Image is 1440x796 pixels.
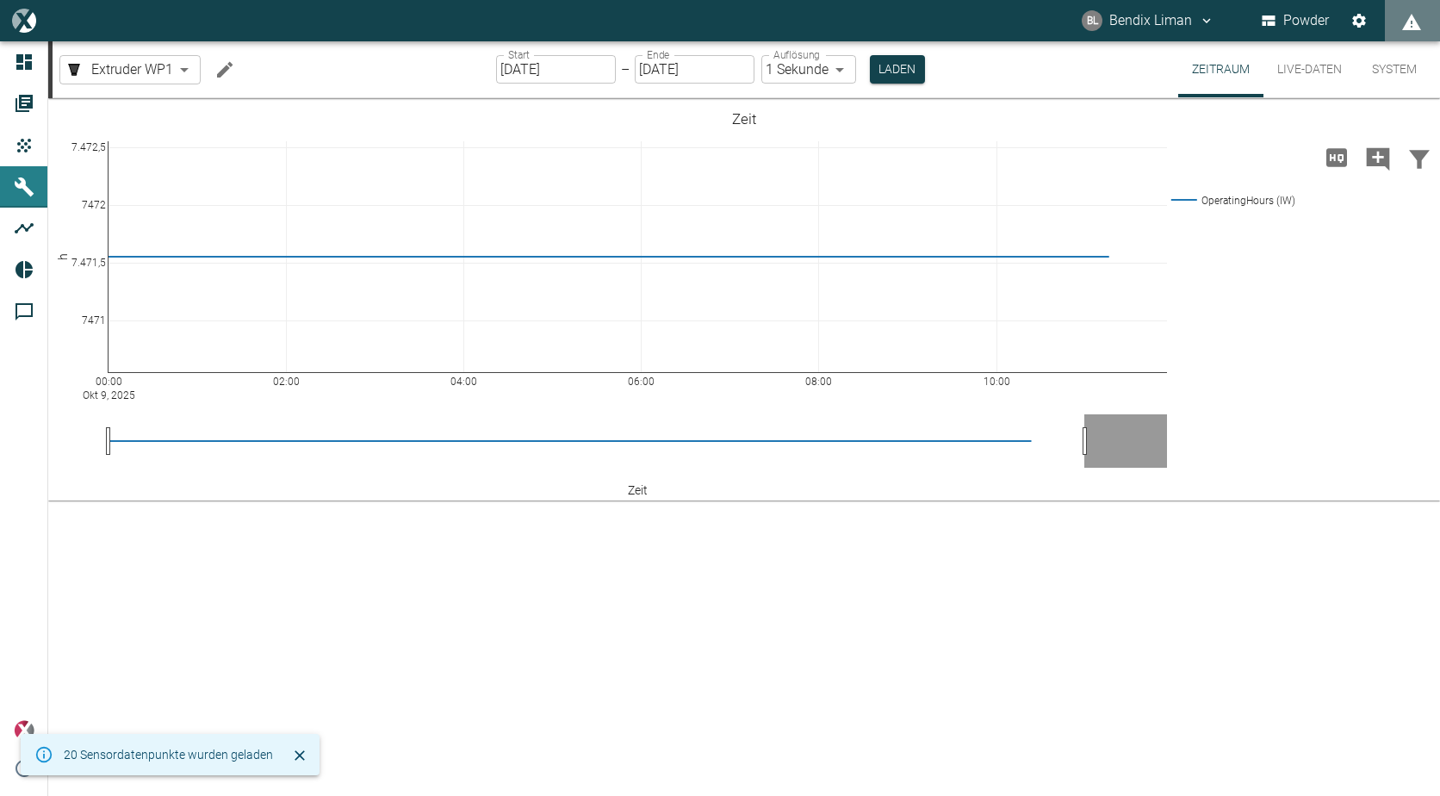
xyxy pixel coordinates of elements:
button: Schließen [287,743,313,768]
div: 1 Sekunde [761,55,856,84]
button: System [1356,41,1433,97]
button: Einstellungen [1344,5,1375,36]
a: Extruder WP1 [64,59,173,80]
button: Zeitraum [1178,41,1263,97]
input: DD.MM.YYYY [496,55,616,84]
div: 20 Sensordatenpunkte wurden geladen [64,739,273,770]
p: – [621,59,630,79]
button: Live-Daten [1263,41,1356,97]
button: Machine bearbeiten [208,53,242,87]
button: Daten filtern [1399,135,1440,180]
img: Xplore Logo [14,720,34,741]
button: Laden [870,55,925,84]
span: Extruder WP1 [91,59,173,79]
button: bendix.liman@kansaihelios-cws.de [1079,5,1217,36]
label: Start [508,47,530,62]
input: DD.MM.YYYY [635,55,754,84]
label: Auflösung [773,47,820,62]
label: Ende [647,47,669,62]
img: logo [12,9,35,32]
button: Powder [1258,5,1333,36]
span: Hohe Auflösung [1316,148,1357,165]
button: Kommentar hinzufügen [1357,135,1399,180]
div: BL [1082,10,1102,31]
